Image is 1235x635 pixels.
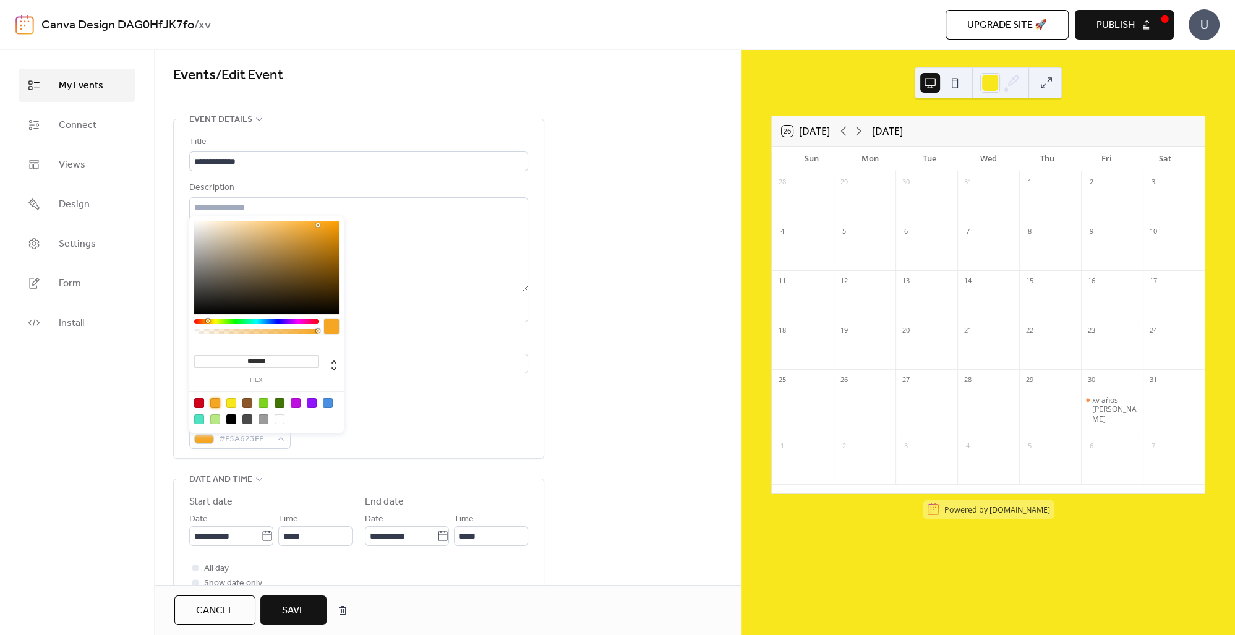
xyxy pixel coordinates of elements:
div: 23 [1085,324,1098,338]
div: 30 [899,176,913,189]
span: My Events [59,79,103,93]
div: 1 [1023,176,1036,189]
span: Time [278,512,298,527]
div: Powered by [944,504,1050,514]
div: 21 [961,324,975,338]
div: 30 [1085,373,1098,387]
div: 6 [1085,439,1098,453]
a: Settings [19,227,135,260]
div: 16 [1085,275,1098,288]
b: xv [199,14,211,37]
div: U [1189,9,1220,40]
a: Install [19,306,135,339]
div: 28 [961,373,975,387]
div: #9013FE [307,398,317,408]
div: 12 [837,275,851,288]
div: #BD10E0 [291,398,301,408]
div: 17 [1147,275,1160,288]
button: Cancel [174,595,255,625]
div: 26 [837,373,851,387]
a: Connect [19,108,135,142]
div: xv años [PERSON_NAME] [1092,395,1138,424]
a: Canva Design DAG0HfJK7fo [41,14,194,37]
div: #D0021B [194,398,204,408]
div: #000000 [226,414,236,424]
div: 11 [776,275,789,288]
span: Date [189,512,208,527]
span: Install [59,316,84,331]
div: 1 [776,439,789,453]
div: 9 [1085,225,1098,239]
span: Time [454,512,474,527]
span: Settings [59,237,96,252]
div: #50E3C2 [194,414,204,424]
div: 29 [1023,373,1036,387]
div: Thu [1018,147,1077,171]
span: Event details [189,113,252,127]
a: Design [19,187,135,221]
div: #4A90E2 [323,398,333,408]
div: Mon [841,147,900,171]
div: Title [189,135,526,150]
div: 2 [1085,176,1098,189]
div: 14 [961,275,975,288]
div: #FFFFFF [275,414,284,424]
div: 10 [1147,225,1160,239]
div: 22 [1023,324,1036,338]
div: 13 [899,275,913,288]
div: Fri [1077,147,1135,171]
button: 26[DATE] [777,122,834,140]
div: #F5A623 [210,398,220,408]
div: 4 [776,225,789,239]
div: 15 [1023,275,1036,288]
img: logo [15,15,34,35]
div: 2 [837,439,851,453]
div: 6 [899,225,913,239]
div: 25 [776,373,789,387]
div: #B8E986 [210,414,220,424]
button: Upgrade site 🚀 [946,10,1069,40]
a: Views [19,148,135,181]
div: 29 [837,176,851,189]
div: 18 [776,324,789,338]
span: Views [59,158,85,173]
div: #F8E71C [226,398,236,408]
span: Date and time [189,472,252,487]
span: All day [204,561,229,576]
button: Save [260,595,327,625]
div: #8B572A [242,398,252,408]
div: 5 [1023,439,1036,453]
span: Upgrade site 🚀 [967,18,1047,33]
div: End date [365,495,404,509]
span: Save [282,603,305,618]
a: My Events [19,69,135,102]
div: Start date [189,495,233,509]
div: #9B9B9B [259,414,268,424]
span: #F5A623FF [219,432,271,447]
div: 24 [1147,324,1160,338]
span: Show date only [204,576,262,591]
button: Publish [1075,10,1174,40]
span: Form [59,276,81,291]
span: Design [59,197,90,212]
div: Location [189,337,526,352]
span: Date [365,512,383,527]
div: 31 [961,176,975,189]
div: 5 [837,225,851,239]
div: 3 [899,439,913,453]
b: / [194,14,199,37]
div: 27 [899,373,913,387]
label: hex [194,377,319,384]
div: 19 [837,324,851,338]
span: Cancel [196,603,234,618]
a: [DOMAIN_NAME] [989,504,1050,514]
div: 31 [1147,373,1160,387]
div: 7 [961,225,975,239]
div: 4 [961,439,975,453]
div: Wed [959,147,1017,171]
div: 7 [1147,439,1160,453]
div: xv años Lucia [1081,395,1143,424]
div: Sun [782,147,840,171]
a: Form [19,266,135,300]
div: [DATE] [872,124,903,139]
